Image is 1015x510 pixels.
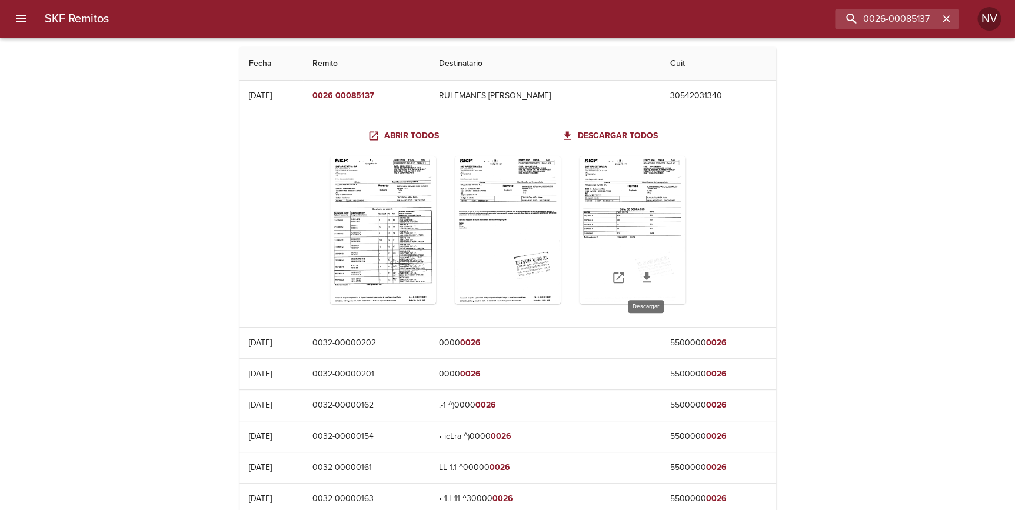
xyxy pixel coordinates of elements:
[492,494,513,504] em: 0026
[430,421,661,452] td: • icLra ^)0000
[661,328,776,358] td: 5500000
[977,7,1001,31] div: NV
[491,431,511,441] em: 0026
[604,264,633,292] a: Abrir
[460,369,481,379] em: 0026
[239,452,303,483] td: [DATE]
[430,81,661,111] td: RULEMANES [PERSON_NAME]
[365,125,444,147] a: Abrir todos
[661,81,776,111] td: 30542031340
[977,7,1001,31] div: Abrir información de usuario
[430,47,661,81] th: Destinatario
[430,390,661,421] td: .-1 ^)0000
[661,421,776,452] td: 5500000
[475,400,496,410] em: 0026
[835,9,939,29] input: buscar
[239,390,303,421] td: [DATE]
[460,338,481,348] em: 0026
[559,125,663,147] a: Descargar todos
[490,462,510,472] em: 0026
[303,359,430,389] td: 0032-00000201
[303,328,430,358] td: 0032-00000202
[706,338,727,348] em: 0026
[661,452,776,483] td: 5500000
[430,452,661,483] td: LL-1.1 ^00000
[706,431,727,441] em: 0026
[239,421,303,452] td: [DATE]
[706,400,727,410] em: 0026
[455,156,561,304] div: Arir imagen
[303,390,430,421] td: 0032-00000162
[661,47,776,81] th: Cuit
[312,91,333,101] em: 0026
[706,494,727,504] em: 0026
[239,359,303,389] td: [DATE]
[706,369,727,379] em: 0026
[239,328,303,358] td: [DATE]
[303,452,430,483] td: 0032-00000161
[303,47,430,81] th: Remito
[239,47,303,81] th: Fecha
[239,81,303,111] td: [DATE]
[330,156,436,304] div: Arir imagen
[303,421,430,452] td: 0032-00000154
[335,91,374,101] em: 00085137
[661,390,776,421] td: 5500000
[430,328,661,358] td: 0000
[706,462,727,472] em: 0026
[303,81,430,111] td: -
[370,129,439,144] span: Abrir todos
[45,9,109,28] h6: SKF Remitos
[430,359,661,389] td: 0000
[7,5,35,33] button: menu
[661,359,776,389] td: 5500000
[564,129,658,144] span: Descargar todos
[580,156,685,304] div: Arir imagen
